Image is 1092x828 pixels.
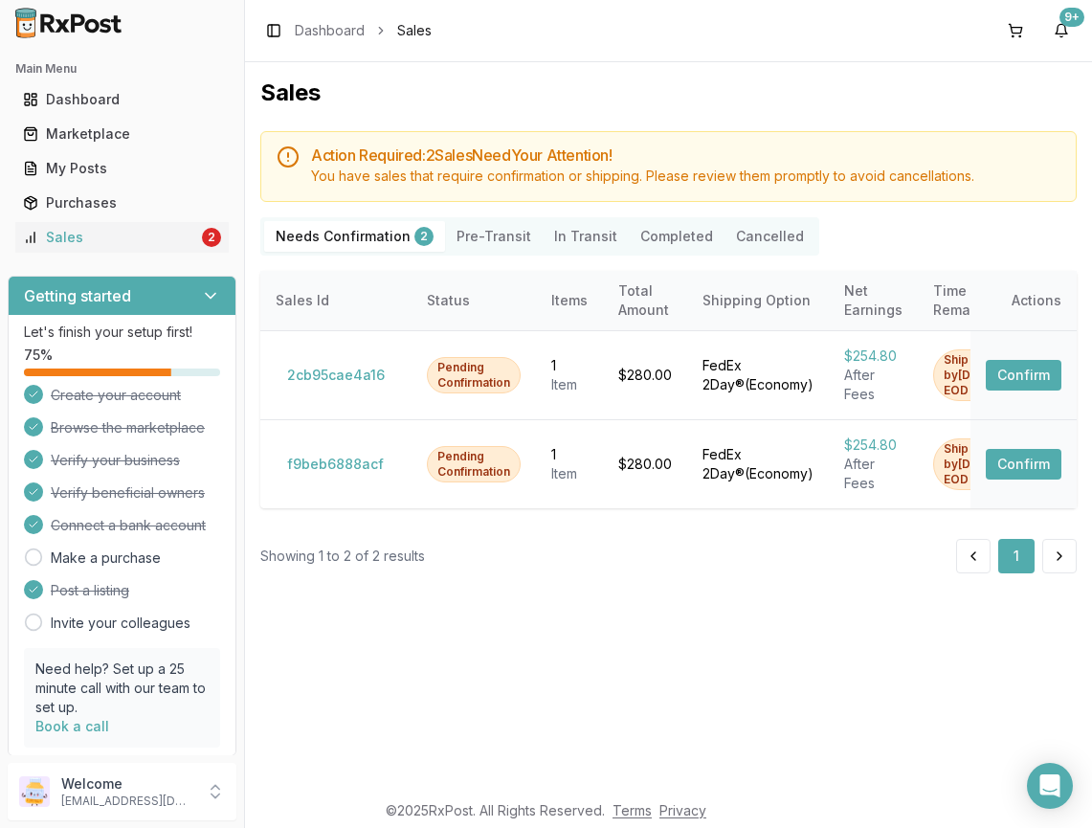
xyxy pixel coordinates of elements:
span: Connect a bank account [51,516,206,535]
div: Pending Confirmation [427,446,521,482]
a: Marketplace [15,117,229,151]
div: 9+ [1059,8,1084,27]
nav: breadcrumb [295,21,432,40]
a: Dashboard [295,21,365,40]
div: After Fees [844,366,903,404]
th: Sales Id [260,271,412,331]
button: Completed [629,221,724,252]
th: Shipping Option [687,271,829,331]
div: $254.80 [844,347,903,366]
div: Marketplace [23,124,221,144]
div: Pending Confirmation [427,357,521,393]
div: Open Intercom Messenger [1027,763,1073,809]
div: 1 [551,356,588,375]
a: Terms [613,802,652,818]
th: Time Remaining [918,271,1024,331]
div: You have sales that require confirmation or shipping. Please review them promptly to avoid cancel... [311,167,1060,186]
th: Items [536,271,603,331]
button: My Posts [8,153,236,184]
a: Dashboard [15,82,229,117]
div: Sales [23,228,198,247]
button: Purchases [8,188,236,218]
span: Post a listing [51,581,129,600]
div: 1 [551,445,588,464]
h5: Action Required: 2 Sale s Need Your Attention! [311,147,1060,163]
a: My Posts [15,151,229,186]
img: RxPost Logo [8,8,130,38]
button: Cancelled [724,221,815,252]
button: Pre-Transit [445,221,543,252]
a: Invite your colleagues [51,614,190,633]
button: f9beb6888acf [276,449,395,480]
p: Need help? Set up a 25 minute call with our team to set up. [35,660,209,717]
button: Confirm [986,360,1061,391]
div: 2 [414,227,434,246]
div: FedEx 2Day® ( Economy ) [702,445,813,483]
span: Create your account [51,386,181,405]
div: Dashboard [23,90,221,109]
h2: Main Menu [15,61,229,77]
p: Let's finish your setup first! [24,323,220,342]
a: Purchases [15,186,229,220]
div: Purchases [23,193,221,213]
a: Sales2 [15,220,229,255]
div: Item [551,464,588,483]
th: Net Earnings [829,271,918,331]
button: In Transit [543,221,629,252]
div: $280.00 [618,366,672,385]
span: Verify your business [51,451,180,470]
a: Make a purchase [51,548,161,568]
img: User avatar [19,776,50,807]
h3: Getting started [24,284,131,307]
div: $280.00 [618,455,672,474]
th: Total Amount [603,271,687,331]
span: Browse the marketplace [51,418,205,437]
button: Needs Confirmation [264,221,445,252]
button: Confirm [986,449,1061,480]
th: Actions [970,271,1077,331]
div: Showing 1 to 2 of 2 results [260,547,425,566]
span: Sales [397,21,432,40]
span: Verify beneficial owners [51,483,205,503]
div: FedEx 2Day® ( Economy ) [702,356,813,394]
div: $254.80 [844,436,903,455]
span: 75 % [24,346,53,365]
button: Dashboard [8,84,236,115]
th: Status [412,271,536,331]
button: Sales2 [8,222,236,253]
div: Ship by [DATE] EOD [933,438,1009,490]
h1: Sales [260,78,1077,108]
button: 1 [998,539,1035,573]
button: Marketplace [8,119,236,149]
div: Ship by [DATE] EOD [933,349,1009,401]
a: Book a call [35,718,109,734]
div: Item [551,375,588,394]
div: 2 [202,228,221,247]
p: [EMAIL_ADDRESS][DOMAIN_NAME] [61,794,194,809]
div: After Fees [844,455,903,493]
button: 2cb95cae4a16 [276,360,396,391]
button: 9+ [1046,15,1077,46]
p: Welcome [61,774,194,794]
div: My Posts [23,159,221,178]
a: Privacy [659,802,706,818]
